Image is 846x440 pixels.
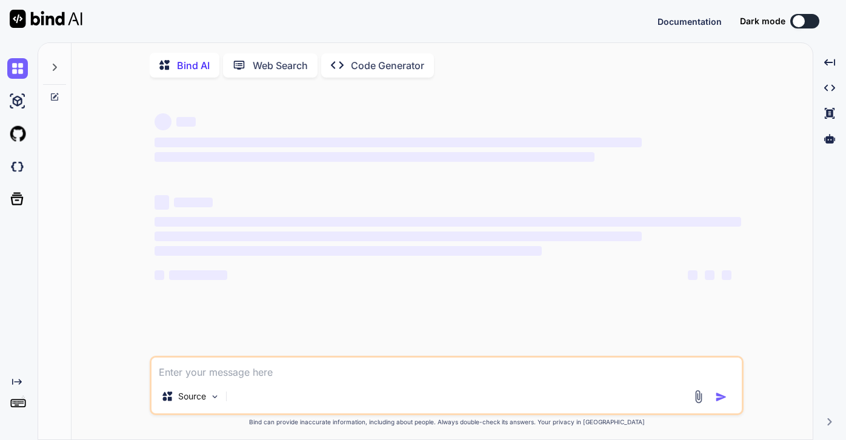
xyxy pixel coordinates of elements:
p: Web Search [253,58,308,73]
p: Source [178,390,206,402]
img: Bind AI [10,10,82,28]
span: ‌ [155,138,641,147]
p: Code Generator [351,58,424,73]
span: ‌ [688,270,698,280]
img: icon [715,391,727,403]
p: Bind AI [177,58,210,73]
span: ‌ [155,270,164,280]
span: ‌ [155,232,641,241]
span: ‌ [155,195,169,210]
img: ai-studio [7,91,28,112]
span: ‌ [155,246,542,256]
span: Dark mode [740,15,785,27]
span: ‌ [705,270,714,280]
img: githubLight [7,124,28,144]
img: darkCloudIdeIcon [7,156,28,177]
span: ‌ [174,198,213,207]
img: chat [7,58,28,79]
span: ‌ [176,117,196,127]
span: ‌ [722,270,731,280]
img: attachment [691,390,705,404]
img: Pick Models [210,392,220,402]
span: ‌ [155,113,172,130]
button: Documentation [658,15,722,28]
span: ‌ [169,270,227,280]
span: Documentation [658,16,722,27]
span: ‌ [155,152,595,162]
p: Bind can provide inaccurate information, including about people. Always double-check its answers.... [150,418,744,427]
span: ‌ [155,217,741,227]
